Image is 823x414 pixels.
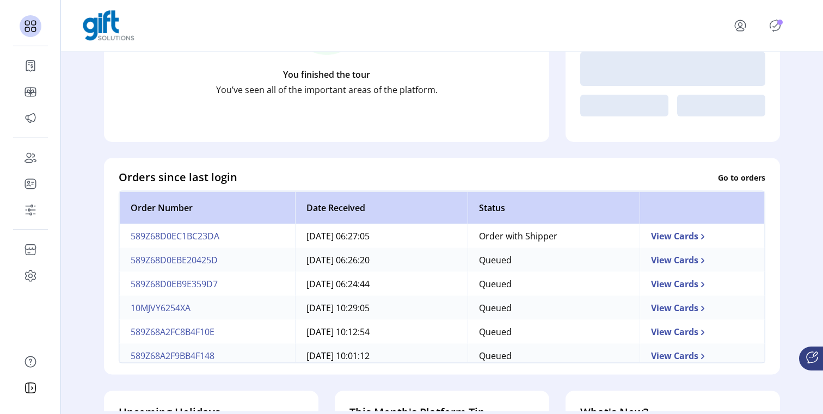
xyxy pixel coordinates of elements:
td: View Cards [640,344,765,368]
td: [DATE] 10:29:05 [295,296,468,320]
th: Date Received [295,191,468,224]
td: [DATE] 06:24:44 [295,272,468,296]
td: Queued [468,272,640,296]
td: Queued [468,248,640,272]
td: 589Z68A2FC8B4F10E [119,320,295,344]
td: Order with Shipper [468,224,640,248]
td: View Cards [640,296,765,320]
td: Queued [468,296,640,320]
td: 589Z68D0EB9E359D7 [119,272,295,296]
td: [DATE] 10:01:12 [295,344,468,368]
th: Status [468,191,640,224]
td: [DATE] 06:27:05 [295,224,468,248]
p: Go to orders [718,171,765,183]
td: Queued [468,320,640,344]
button: menu [718,13,766,39]
td: View Cards [640,224,765,248]
th: Order Number [119,191,295,224]
h4: Orders since last login [119,169,237,186]
td: [DATE] 06:26:20 [295,248,468,272]
p: You finished the tour [283,68,370,81]
td: View Cards [640,320,765,344]
td: 10MJVY6254XA [119,296,295,320]
td: 589Z68D0EC1BC23DA [119,224,295,248]
td: View Cards [640,248,765,272]
td: Queued [468,344,640,368]
td: [DATE] 10:12:54 [295,320,468,344]
td: 589Z68D0EBE20425D [119,248,295,272]
button: Publisher Panel [766,17,784,34]
p: You’ve seen all of the important areas of the platform. [216,83,438,96]
td: 589Z68A2F9BB4F148 [119,344,295,368]
img: logo [83,10,134,41]
td: View Cards [640,272,765,296]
